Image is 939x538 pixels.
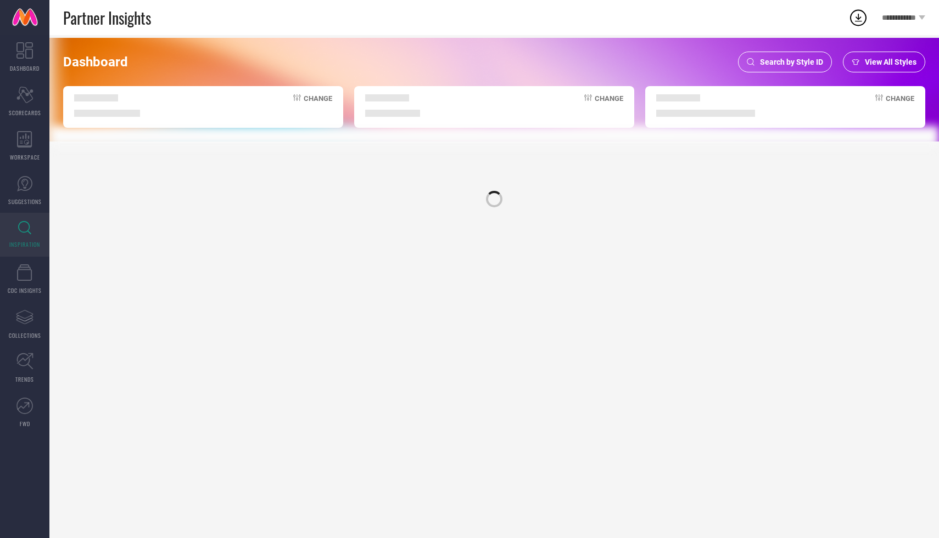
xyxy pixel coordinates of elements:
[848,8,868,27] div: Open download list
[865,58,916,66] span: View All Styles
[8,286,42,295] span: CDC INSIGHTS
[886,94,914,117] span: Change
[15,375,34,383] span: TRENDS
[63,7,151,29] span: Partner Insights
[595,94,623,117] span: Change
[10,64,40,72] span: DASHBOARD
[304,94,332,117] span: Change
[20,420,30,428] span: FWD
[63,54,128,70] span: Dashboard
[9,331,41,339] span: COLLECTIONS
[8,197,42,206] span: SUGGESTIONS
[9,240,40,248] span: INSPIRATION
[10,153,40,161] span: WORKSPACE
[760,58,823,66] span: Search by Style ID
[9,109,41,117] span: SCORECARDS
